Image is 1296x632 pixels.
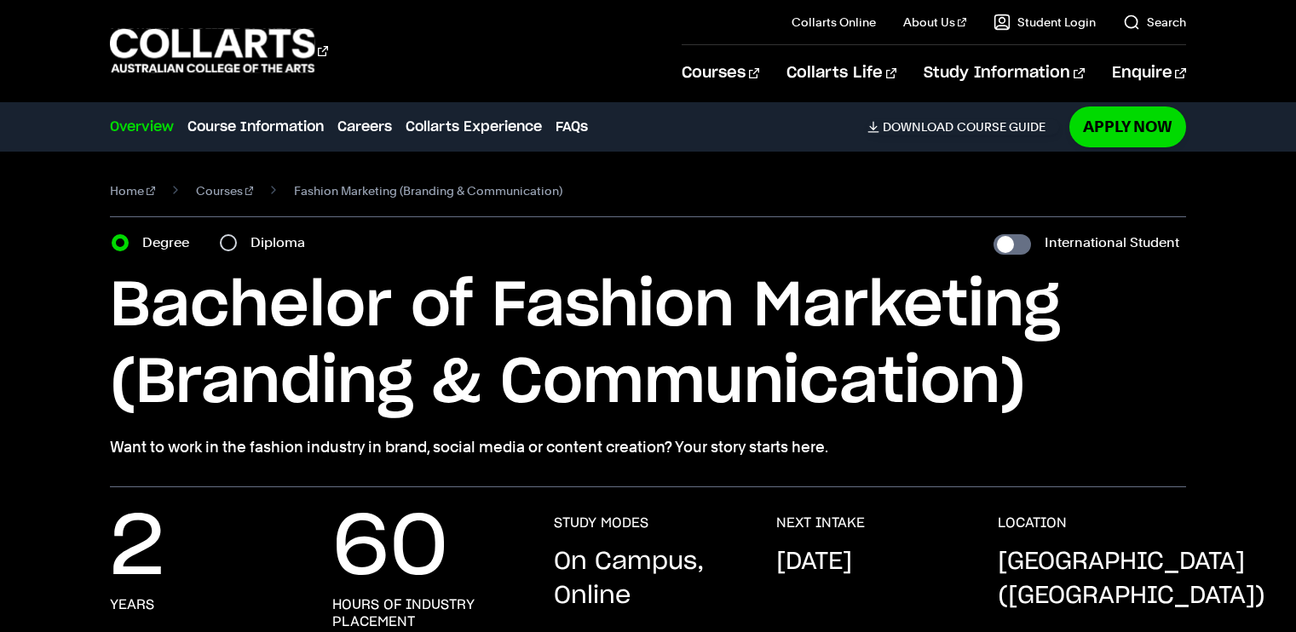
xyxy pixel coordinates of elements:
[187,117,324,137] a: Course Information
[406,117,542,137] a: Collarts Experience
[110,26,328,75] div: Go to homepage
[998,545,1265,613] p: [GEOGRAPHIC_DATA] ([GEOGRAPHIC_DATA])
[776,514,865,531] h3: NEXT INTAKE
[110,514,164,583] p: 2
[998,514,1067,531] h3: LOCATION
[294,179,562,203] span: Fashion Marketing (Branding & Communication)
[786,45,896,101] a: Collarts Life
[1069,106,1186,147] a: Apply Now
[1112,45,1186,101] a: Enquire
[196,179,254,203] a: Courses
[994,14,1096,31] a: Student Login
[142,231,199,255] label: Degree
[554,545,741,613] p: On Campus, Online
[110,179,155,203] a: Home
[110,117,174,137] a: Overview
[110,596,154,613] h3: years
[110,435,1185,459] p: Want to work in the fashion industry in brand, social media or content creation? Your story start...
[251,231,315,255] label: Diploma
[332,514,448,583] p: 60
[682,45,759,101] a: Courses
[903,14,966,31] a: About Us
[776,545,852,579] p: [DATE]
[1045,231,1179,255] label: International Student
[883,119,953,135] span: Download
[332,596,520,630] h3: hours of industry placement
[337,117,392,137] a: Careers
[554,514,648,531] h3: STUDY MODES
[867,119,1059,135] a: DownloadCourse Guide
[924,45,1084,101] a: Study Information
[110,268,1185,422] h1: Bachelor of Fashion Marketing (Branding & Communication)
[1123,14,1186,31] a: Search
[556,117,588,137] a: FAQs
[792,14,876,31] a: Collarts Online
